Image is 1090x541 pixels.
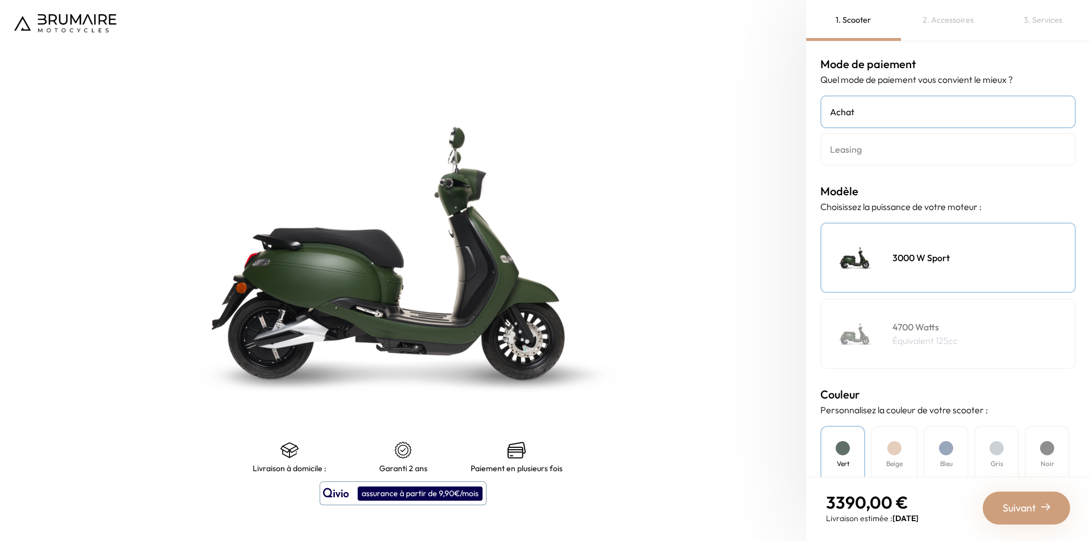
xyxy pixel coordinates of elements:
[1041,502,1050,511] img: right-arrow-2.png
[379,464,427,473] p: Garanti 2 ans
[830,142,1066,156] h4: Leasing
[826,513,919,524] p: Livraison estimée :
[253,464,326,473] p: Livraison à domicile :
[820,200,1076,213] p: Choisissez la puissance de votre moteur :
[820,403,1076,417] p: Personnalisez la couleur de votre scooter :
[820,73,1076,86] p: Quel mode de paiement vous convient le mieux ?
[892,320,958,334] h4: 4700 Watts
[508,441,526,459] img: credit-cards.png
[471,464,563,473] p: Paiement en plusieurs fois
[892,513,919,523] span: [DATE]
[892,334,958,347] p: Équivalent 125cc
[820,386,1076,403] h3: Couleur
[1003,500,1036,516] span: Suivant
[830,105,1066,119] h4: Achat
[14,14,116,32] img: Logo de Brumaire
[991,459,1003,469] h4: Gris
[940,459,953,469] h4: Bleu
[837,459,849,469] h4: Vert
[280,441,299,459] img: shipping.png
[826,492,908,513] span: 3390,00 €
[320,481,487,505] button: assurance à partir de 9,90€/mois
[827,305,884,362] img: Scooter
[892,251,950,265] h4: 3000 W Sport
[886,459,903,469] h4: Beige
[820,133,1076,166] a: Leasing
[820,56,1076,73] h3: Mode de paiement
[1041,459,1054,469] h4: Noir
[323,487,349,500] img: logo qivio
[358,487,483,501] div: assurance à partir de 9,90€/mois
[820,183,1076,200] h3: Modèle
[827,229,884,286] img: Scooter
[394,441,412,459] img: certificat-de-garantie.png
